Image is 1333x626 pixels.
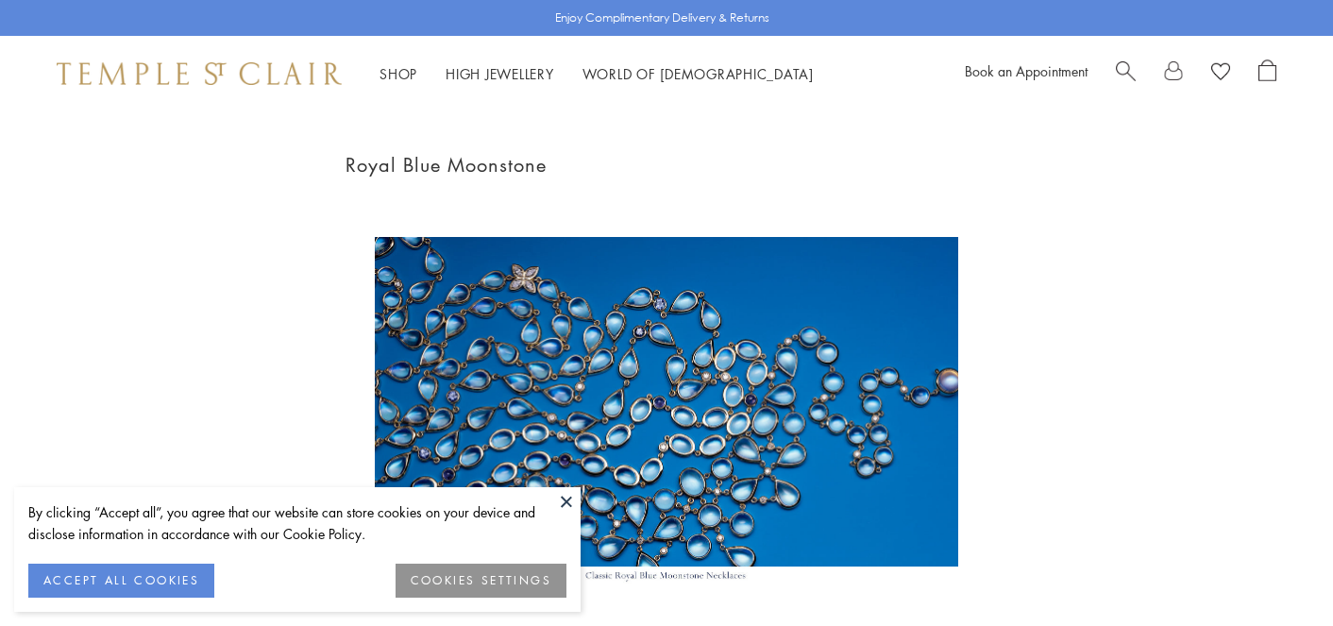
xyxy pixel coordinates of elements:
[346,149,987,180] h1: Royal Blue Moonstone
[555,8,769,27] p: Enjoy Complimentary Delivery & Returns
[380,64,417,83] a: ShopShop
[57,62,342,85] img: Temple St. Clair
[1116,59,1136,88] a: Search
[582,64,814,83] a: World of [DEMOGRAPHIC_DATA]World of [DEMOGRAPHIC_DATA]
[28,501,566,545] div: By clicking “Accept all”, you agree that our website can store cookies on your device and disclos...
[396,564,566,598] button: COOKIES SETTINGS
[380,62,814,86] nav: Main navigation
[1258,59,1276,88] a: Open Shopping Bag
[965,61,1088,80] a: Book an Appointment
[1211,59,1230,88] a: View Wishlist
[1239,537,1314,607] iframe: Gorgias live chat messenger
[446,64,554,83] a: High JewelleryHigh Jewellery
[28,564,214,598] button: ACCEPT ALL COOKIES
